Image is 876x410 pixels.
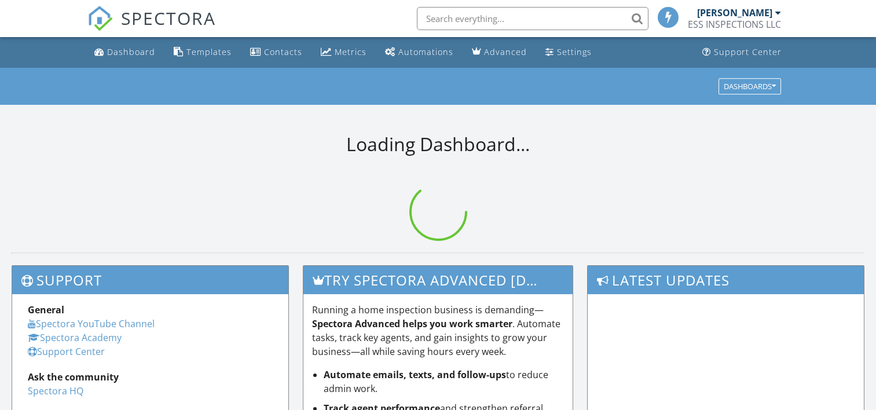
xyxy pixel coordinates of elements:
[698,42,786,63] a: Support Center
[121,6,216,30] span: SPECTORA
[28,385,83,397] a: Spectora HQ
[688,19,781,30] div: ESS INSPECTIONS LLC
[719,78,781,94] button: Dashboards
[312,303,564,358] p: Running a home inspection business is demanding— . Automate tasks, track key agents, and gain ins...
[467,42,532,63] a: Advanced
[380,42,458,63] a: Automations (Basic)
[724,82,776,90] div: Dashboards
[324,368,564,396] li: to reduce admin work.
[316,42,371,63] a: Metrics
[484,46,527,57] div: Advanced
[697,7,772,19] div: [PERSON_NAME]
[312,317,512,330] strong: Spectora Advanced helps you work smarter
[417,7,648,30] input: Search everything...
[107,46,155,57] div: Dashboard
[87,6,113,31] img: The Best Home Inspection Software - Spectora
[588,266,864,294] h3: Latest Updates
[28,317,155,330] a: Spectora YouTube Channel
[541,42,596,63] a: Settings
[557,46,592,57] div: Settings
[28,345,105,358] a: Support Center
[28,370,273,384] div: Ask the community
[245,42,307,63] a: Contacts
[714,46,782,57] div: Support Center
[28,303,64,316] strong: General
[90,42,160,63] a: Dashboard
[398,46,453,57] div: Automations
[12,266,288,294] h3: Support
[169,42,236,63] a: Templates
[303,266,573,294] h3: Try spectora advanced [DATE]
[335,46,366,57] div: Metrics
[87,16,216,40] a: SPECTORA
[324,368,506,381] strong: Automate emails, texts, and follow-ups
[28,331,122,344] a: Spectora Academy
[186,46,232,57] div: Templates
[264,46,302,57] div: Contacts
